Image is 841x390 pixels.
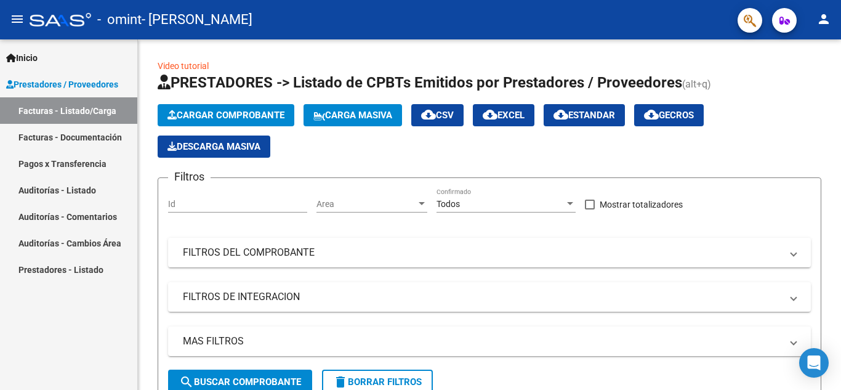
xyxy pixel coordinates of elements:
button: Cargar Comprobante [158,104,294,126]
span: Area [316,199,416,209]
span: Gecros [644,110,694,121]
a: Video tutorial [158,61,209,71]
mat-panel-title: MAS FILTROS [183,335,781,348]
button: EXCEL [473,104,534,126]
span: Descarga Masiva [167,141,260,152]
span: Carga Masiva [313,110,392,121]
mat-panel-title: FILTROS DE INTEGRACION [183,290,781,304]
mat-icon: cloud_download [553,107,568,122]
mat-icon: cloud_download [483,107,497,122]
mat-icon: cloud_download [421,107,436,122]
span: (alt+q) [682,78,711,90]
span: Prestadores / Proveedores [6,78,118,91]
span: EXCEL [483,110,525,121]
span: PRESTADORES -> Listado de CPBTs Emitidos por Prestadores / Proveedores [158,74,682,91]
span: Todos [437,199,460,209]
button: CSV [411,104,464,126]
mat-panel-title: FILTROS DEL COMPROBANTE [183,246,781,259]
span: Buscar Comprobante [179,376,301,388]
mat-icon: search [179,375,194,389]
mat-icon: menu [10,12,25,26]
span: CSV [421,110,454,121]
app-download-masive: Descarga masiva de comprobantes (adjuntos) [158,136,270,158]
div: Open Intercom Messenger [799,348,829,378]
h3: Filtros [168,168,211,185]
button: Estandar [544,104,625,126]
span: Borrar Filtros [333,376,422,388]
mat-icon: delete [333,375,348,389]
span: - omint [97,6,142,33]
span: Estandar [553,110,615,121]
span: Inicio [6,51,38,65]
span: - [PERSON_NAME] [142,6,252,33]
mat-expansion-panel-header: FILTROS DE INTEGRACION [168,282,811,312]
mat-icon: cloud_download [644,107,659,122]
button: Carga Masiva [304,104,402,126]
button: Descarga Masiva [158,136,270,158]
mat-expansion-panel-header: MAS FILTROS [168,327,811,356]
mat-icon: person [816,12,831,26]
mat-expansion-panel-header: FILTROS DEL COMPROBANTE [168,238,811,267]
span: Cargar Comprobante [167,110,284,121]
button: Gecros [634,104,704,126]
span: Mostrar totalizadores [600,197,683,212]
